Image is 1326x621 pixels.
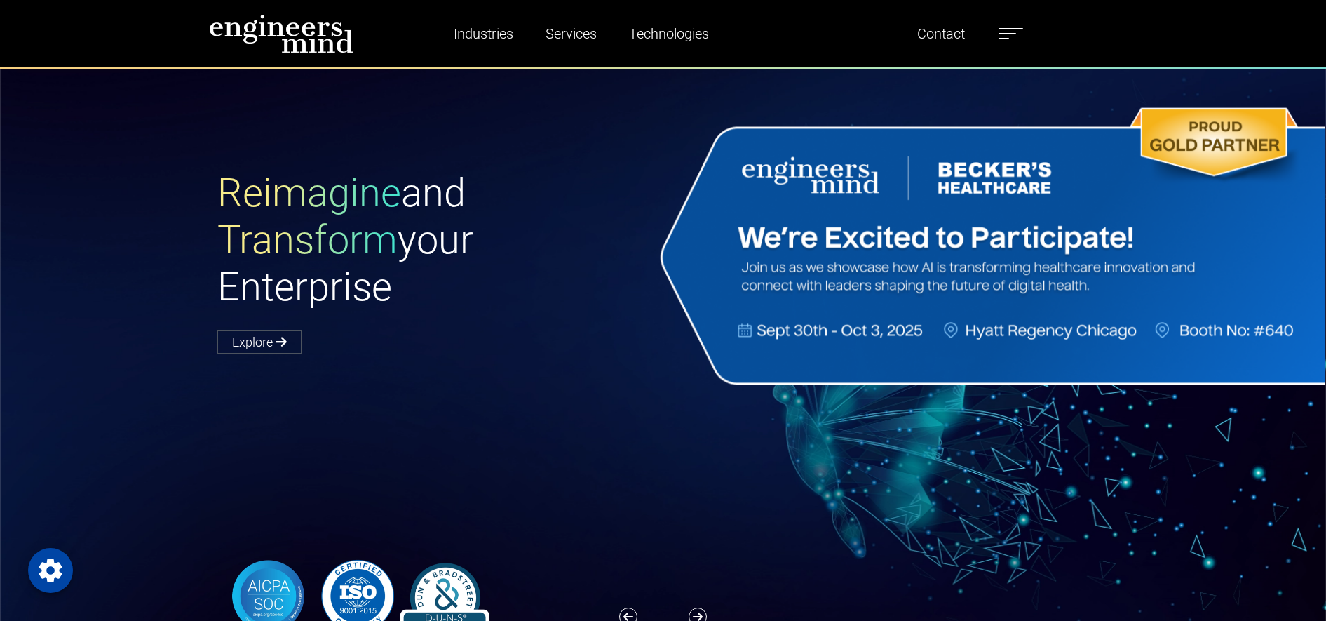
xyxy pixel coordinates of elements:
img: logo [209,14,353,53]
a: Technologies [623,18,715,50]
a: Explore [217,330,302,354]
span: Reimagine [217,170,401,216]
img: Website Banner [654,102,1325,390]
h1: and your Enterprise [217,170,663,312]
a: Services [540,18,602,50]
a: Industries [448,18,519,50]
span: Transform [217,217,398,263]
a: Contact [912,18,970,50]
